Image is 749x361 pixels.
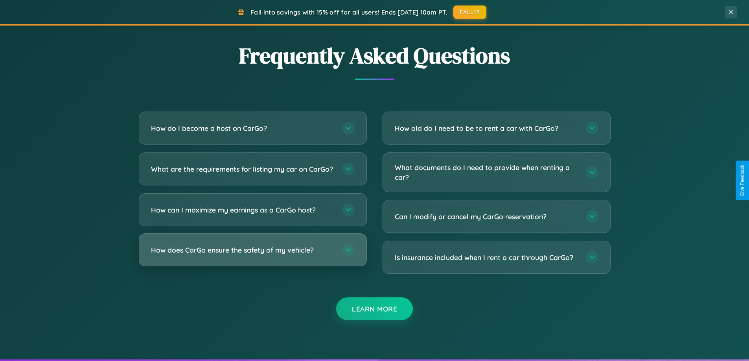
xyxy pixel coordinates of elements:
[395,163,578,182] h3: What documents do I need to provide when renting a car?
[151,123,334,133] h3: How do I become a host on CarGo?
[453,5,486,19] button: FALL15
[395,253,578,262] h3: Is insurance included when I rent a car through CarGo?
[395,212,578,222] h3: Can I modify or cancel my CarGo reservation?
[336,297,413,320] button: Learn More
[151,164,334,174] h3: What are the requirements for listing my car on CarGo?
[250,8,447,16] span: Fall into savings with 15% off for all users! Ends [DATE] 10am PT.
[395,123,578,133] h3: How old do I need to be to rent a car with CarGo?
[740,165,745,196] div: Give Feedback
[151,245,334,255] h3: How does CarGo ensure the safety of my vehicle?
[151,205,334,215] h3: How can I maximize my earnings as a CarGo host?
[139,40,611,71] h2: Frequently Asked Questions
